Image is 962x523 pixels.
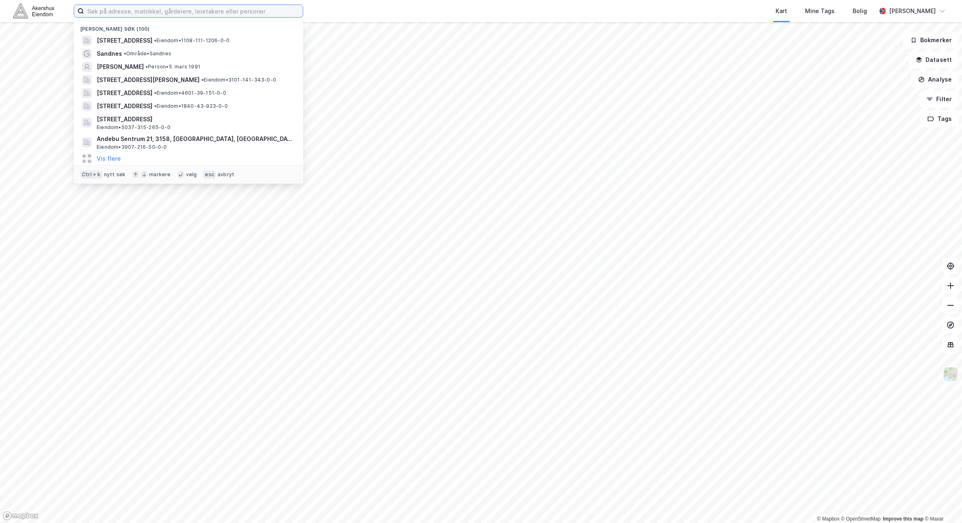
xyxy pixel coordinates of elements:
span: • [154,103,157,109]
div: Kontrollprogram for chat [921,484,962,523]
span: Eiendom • 1840-43-923-0-0 [154,103,228,109]
a: Mapbox [817,516,839,522]
span: Eiendom • 4601-39-151-0-0 [154,90,226,96]
span: Person • 5. mars 1991 [145,64,200,70]
span: • [154,90,157,96]
button: Analyse [911,71,959,88]
div: avbryt [218,171,234,178]
div: Kart [776,6,787,16]
span: [STREET_ADDRESS][PERSON_NAME] [97,75,200,85]
span: Eiendom • 3907-216-50-0-0 [97,144,167,150]
span: Andebu Sentrum 21, 3158, [GEOGRAPHIC_DATA], [GEOGRAPHIC_DATA] [97,134,293,144]
button: Vis flere [97,154,121,164]
div: [PERSON_NAME] [889,6,936,16]
span: [STREET_ADDRESS] [97,36,152,45]
span: • [145,64,148,70]
div: markere [149,171,170,178]
span: Eiendom • 1108-111-1206-0-0 [154,37,229,44]
a: Mapbox homepage [2,511,39,521]
span: [PERSON_NAME] [97,62,144,72]
span: • [201,77,204,83]
button: Tags [921,111,959,127]
span: • [154,37,157,43]
span: [STREET_ADDRESS] [97,101,152,111]
div: esc [203,171,216,179]
img: akershus-eiendom-logo.9091f326c980b4bce74ccdd9f866810c.svg [13,4,54,18]
a: Improve this map [883,516,923,522]
button: Datasett [909,52,959,68]
span: [STREET_ADDRESS] [97,88,152,98]
div: Bolig [853,6,867,16]
div: Mine Tags [805,6,835,16]
div: nytt søk [104,171,126,178]
div: [PERSON_NAME] søk (100) [74,19,303,34]
button: Filter [919,91,959,107]
div: Ctrl + k [80,171,102,179]
button: Bokmerker [903,32,959,48]
span: Sandnes [97,49,122,59]
span: Område • Sandnes [124,50,171,57]
a: OpenStreetMap [841,516,881,522]
div: velg [186,171,197,178]
span: [STREET_ADDRESS] [97,114,293,124]
input: Søk på adresse, matrikkel, gårdeiere, leietakere eller personer [84,5,303,17]
span: Eiendom • 5037-315-265-0-0 [97,124,170,131]
span: Eiendom • 3101-141-343-0-0 [201,77,276,83]
span: • [124,50,126,57]
img: Z [943,366,958,382]
iframe: Chat Widget [921,484,962,523]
